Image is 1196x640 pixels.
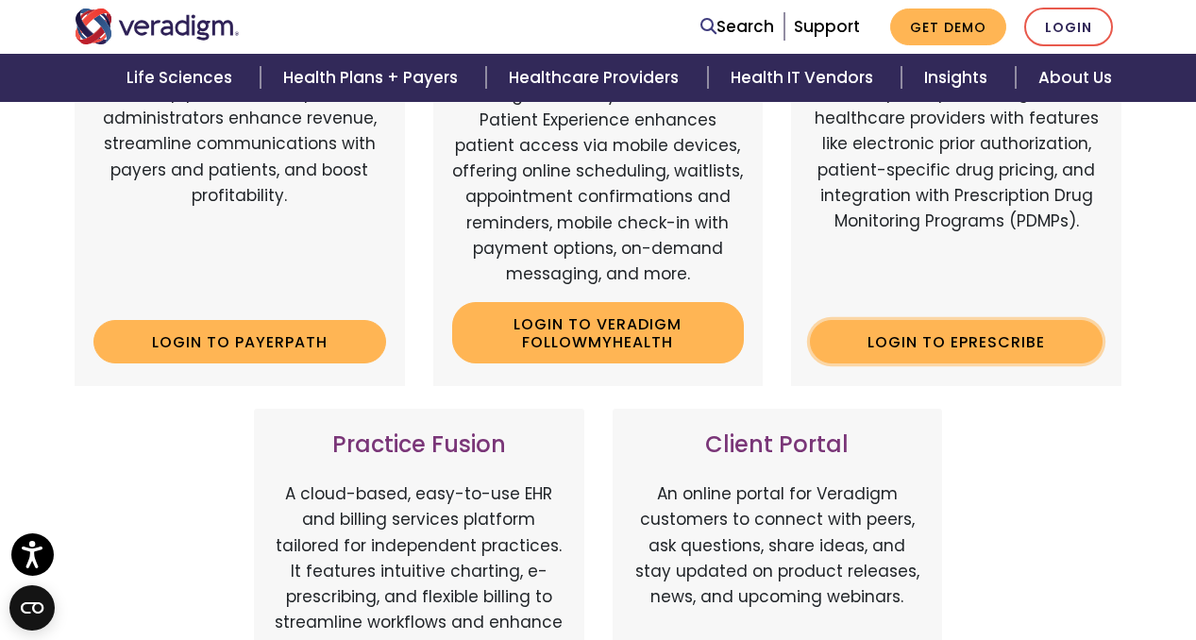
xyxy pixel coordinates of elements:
a: Get Demo [890,8,1006,45]
p: Veradigm FollowMyHealth's Mobile Patient Experience enhances patient access via mobile devices, o... [452,82,745,288]
p: A comprehensive solution that simplifies prescribing for healthcare providers with features like ... [810,55,1103,305]
a: Login [1024,8,1113,46]
h3: Practice Fusion [273,431,565,459]
h3: Client Portal [632,431,924,459]
a: Health IT Vendors [708,54,901,102]
img: Veradigm logo [75,8,240,44]
a: Healthcare Providers [486,54,707,102]
a: Login to Veradigm FollowMyHealth [452,302,745,363]
a: Support [794,15,860,38]
button: Open CMP widget [9,585,55,631]
a: Life Sciences [104,54,261,102]
p: Web-based, user-friendly solutions that help providers and practice administrators enhance revenu... [93,55,386,305]
a: Health Plans + Payers [261,54,486,102]
a: Search [700,14,774,40]
a: About Us [1016,54,1135,102]
a: Login to ePrescribe [810,320,1103,363]
a: Login to Payerpath [93,320,386,363]
iframe: Drift Chat Widget [834,523,1173,617]
a: Insights [901,54,1016,102]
